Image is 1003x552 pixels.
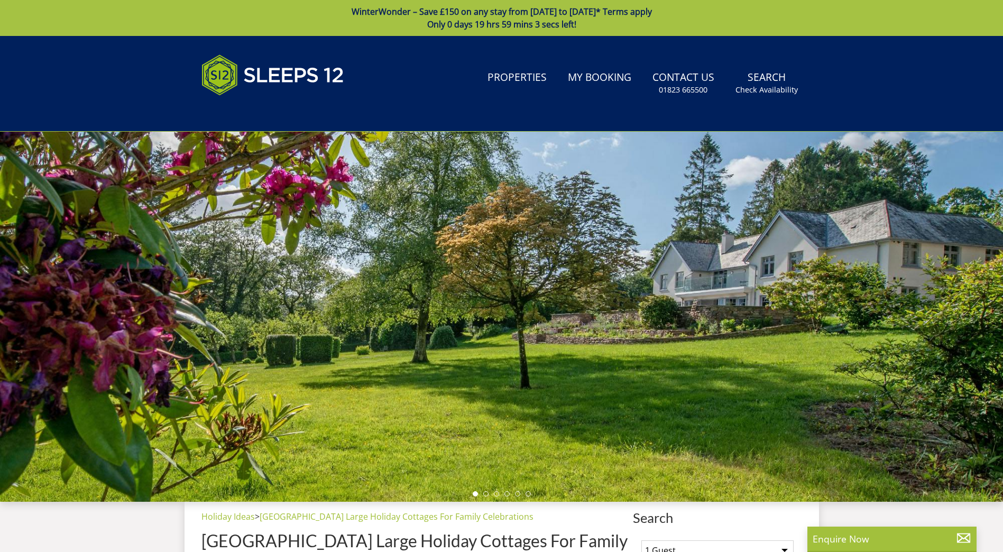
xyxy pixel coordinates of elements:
[633,510,802,525] span: Search
[201,49,344,102] img: Sleeps 12
[201,511,255,522] a: Holiday Ideas
[260,511,533,522] a: [GEOGRAPHIC_DATA] Large Holiday Cottages For Family Celebrations
[735,85,798,95] small: Check Availability
[483,66,551,90] a: Properties
[813,532,971,546] p: Enquire Now
[196,108,307,117] iframe: Customer reviews powered by Trustpilot
[659,85,707,95] small: 01823 665500
[731,66,802,100] a: SearchCheck Availability
[255,511,260,522] span: >
[427,19,576,30] span: Only 0 days 19 hrs 59 mins 3 secs left!
[564,66,636,90] a: My Booking
[648,66,719,100] a: Contact Us01823 665500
